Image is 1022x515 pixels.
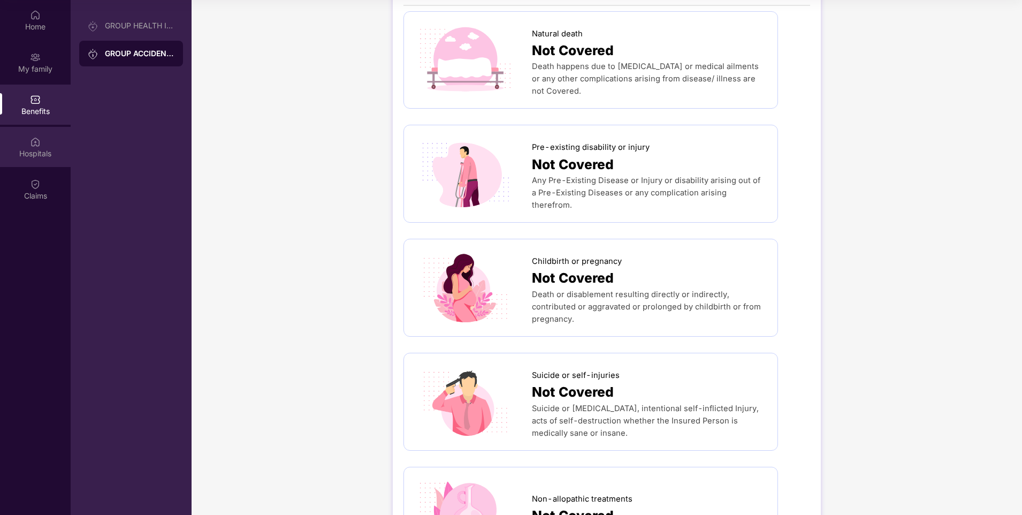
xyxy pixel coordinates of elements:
span: Death happens due to [MEDICAL_DATA] or medical ailments or any other complications arising from d... [532,62,759,96]
img: svg+xml;base64,PHN2ZyBpZD0iQ2xhaW0iIHhtbG5zPSJodHRwOi8vd3d3LnczLm9yZy8yMDAwL3N2ZyIgd2lkdGg9IjIwIi... [30,179,41,190]
span: Suicide or [MEDICAL_DATA], intentional self-inflicted Injury, acts of self-destruction whether th... [532,404,759,438]
span: Childbirth or pregnancy [532,255,622,268]
span: Not Covered [532,268,614,289]
img: icon [415,139,516,209]
div: GROUP ACCIDENTAL INSURANCE [105,48,174,59]
span: Non-allopathic treatments [532,493,632,505]
span: Pre-existing disability or injury [532,141,650,154]
img: icon [415,367,516,437]
span: Natural death [532,28,583,40]
img: svg+xml;base64,PHN2ZyB3aWR0aD0iMjAiIGhlaWdodD0iMjAiIHZpZXdCb3g9IjAgMCAyMCAyMCIgZmlsbD0ibm9uZSIgeG... [88,49,98,59]
div: GROUP HEALTH INSURANCE [105,21,174,30]
span: Any Pre-Existing Disease or Injury or disability arising out of a Pre-Existing Diseases or any co... [532,176,760,210]
img: svg+xml;base64,PHN2ZyBpZD0iQmVuZWZpdHMiIHhtbG5zPSJodHRwOi8vd3d3LnczLm9yZy8yMDAwL3N2ZyIgd2lkdGg9Ij... [30,94,41,105]
img: svg+xml;base64,PHN2ZyB3aWR0aD0iMjAiIGhlaWdodD0iMjAiIHZpZXdCb3g9IjAgMCAyMCAyMCIgZmlsbD0ibm9uZSIgeG... [88,21,98,32]
span: Death or disablement resulting directly or indirectly, contributed or aggravated or prolonged by ... [532,290,761,324]
img: svg+xml;base64,PHN2ZyBpZD0iSG9zcGl0YWxzIiB4bWxucz0iaHR0cDovL3d3dy53My5vcmcvMjAwMC9zdmciIHdpZHRoPS... [30,137,41,147]
img: svg+xml;base64,PHN2ZyBpZD0iSG9tZSIgeG1sbnM9Imh0dHA6Ly93d3cudzMub3JnLzIwMDAvc3ZnIiB3aWR0aD0iMjAiIG... [30,10,41,20]
img: icon [415,25,516,95]
img: svg+xml;base64,PHN2ZyB3aWR0aD0iMjAiIGhlaWdodD0iMjAiIHZpZXdCb3g9IjAgMCAyMCAyMCIgZmlsbD0ibm9uZSIgeG... [30,52,41,63]
span: Not Covered [532,382,614,403]
span: Not Covered [532,154,614,175]
span: Suicide or self-injuries [532,369,620,382]
img: icon [415,253,516,323]
span: Not Covered [532,40,614,61]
